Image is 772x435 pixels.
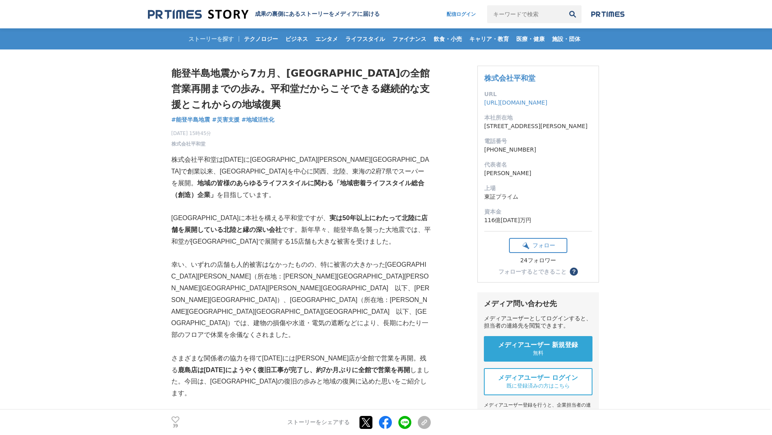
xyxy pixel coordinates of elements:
span: #災害支援 [212,116,240,123]
a: 施設・団体 [549,28,584,49]
strong: 地域の皆様のあらゆるライフスタイルに関わる「地域密着ライフスタイル総合（創造）企業」 [171,180,424,198]
a: 医療・健康 [513,28,548,49]
dd: [PHONE_NUMBER] [484,146,592,154]
a: 株式会社平和堂 [171,140,205,148]
strong: 実は50年以上にわたって北陸に店舗を展開している北陸と縁の深い会社 [171,214,428,233]
span: ？ [571,269,577,274]
a: ファイナンス [389,28,430,49]
a: 株式会社平和堂 [484,74,535,82]
span: テクノロジー [241,35,281,43]
a: 成果の裏側にあるストーリーをメディアに届ける 成果の裏側にあるストーリーをメディアに届ける [148,9,380,20]
span: ライフスタイル [342,35,388,43]
span: 医療・健康 [513,35,548,43]
span: 無料 [533,349,543,357]
span: ビジネス [282,35,311,43]
span: ファイナンス [389,35,430,43]
img: 成果の裏側にあるストーリーをメディアに届ける [148,9,248,20]
div: メディア問い合わせ先 [484,299,592,309]
button: 検索 [564,5,582,23]
dt: 本社所在地 [484,114,592,122]
a: #能登半島地震 [171,116,210,124]
a: 飲食・小売 [430,28,465,49]
a: キャリア・教育 [466,28,512,49]
span: エンタメ [312,35,341,43]
a: メディアユーザー ログイン 既に登録済みの方はこちら [484,368,592,395]
dt: 電話番号 [484,137,592,146]
p: 39 [171,424,180,428]
a: ビジネス [282,28,311,49]
span: 飲食・小売 [430,35,465,43]
strong: 鹿島店は[DATE]にようやく復旧工事が完了し、約7か月ぶりに全館で営業を再開 [178,366,411,373]
p: 幸い、いずれの店舗も人的被害はなかったものの、特に被害の大きかった[GEOGRAPHIC_DATA][PERSON_NAME]（所在地：[PERSON_NAME][GEOGRAPHIC_DATA... [171,259,431,341]
a: #災害支援 [212,116,240,124]
span: [DATE] 15時45分 [171,130,212,137]
p: さまざまな関係者の協力を得て[DATE]には[PERSON_NAME]店が全館で営業を再開。残る しました。今回は、[GEOGRAPHIC_DATA]の復旧の歩みと地域の復興に込めた思いをご紹介... [171,353,431,399]
span: #地域活性化 [242,116,275,123]
button: ？ [570,268,578,276]
div: メディアユーザーとしてログインすると、担当者の連絡先を閲覧できます。 [484,315,592,330]
dt: 資本金 [484,208,592,216]
dt: 上場 [484,184,592,193]
span: メディアユーザー ログイン [498,374,578,382]
span: #能登半島地震 [171,116,210,123]
p: [GEOGRAPHIC_DATA]に本社を構える平和堂ですが、 です。新年早々、能登半島を襲った大地震では、平和堂が[GEOGRAPHIC_DATA]で展開する15店舗も大きな被害を受けました。 [171,212,431,247]
img: prtimes [591,11,624,17]
a: メディアユーザー 新規登録 無料 [484,336,592,362]
span: メディアユーザー 新規登録 [498,341,578,349]
a: [URL][DOMAIN_NAME] [484,99,547,106]
dd: 116億[DATE]万円 [484,216,592,225]
dd: [PERSON_NAME] [484,169,592,178]
dd: 東証プライム [484,193,592,201]
p: 株式会社平和堂は[DATE]に[GEOGRAPHIC_DATA][PERSON_NAME][GEOGRAPHIC_DATA]で創業以来、[GEOGRAPHIC_DATA]を中心に関西、北陸、東海... [171,154,431,201]
a: 配信ログイン [438,5,484,23]
p: ストーリーをシェアする [287,419,350,426]
span: 施設・団体 [549,35,584,43]
div: 24フォロワー [509,257,567,264]
h2: 成果の裏側にあるストーリーをメディアに届ける [255,11,380,18]
a: テクノロジー [241,28,281,49]
a: #地域活性化 [242,116,275,124]
a: エンタメ [312,28,341,49]
div: フォローするとできること [498,269,567,274]
a: ライフスタイル [342,28,388,49]
input: キーワードで検索 [487,5,564,23]
dt: URL [484,90,592,99]
h1: 能登半島地震から7カ月、[GEOGRAPHIC_DATA]の全館営業再開までの歩み。平和堂だからこそできる継続的な支援とこれからの地域復興 [171,66,431,112]
span: キャリア・教育 [466,35,512,43]
dd: [STREET_ADDRESS][PERSON_NAME] [484,122,592,131]
span: 既に登録済みの方はこちら [507,382,570,390]
dt: 代表者名 [484,161,592,169]
button: フォロー [509,238,567,253]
